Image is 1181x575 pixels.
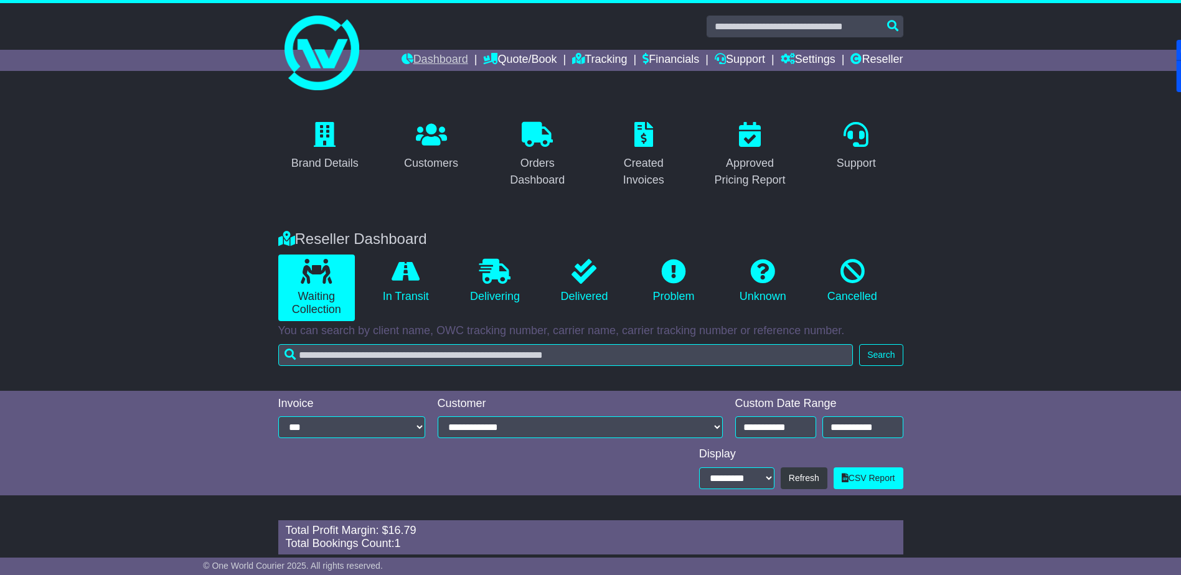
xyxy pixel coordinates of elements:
div: Orders Dashboard [499,155,576,189]
a: Approved Pricing Report [703,118,797,193]
a: Unknown [725,255,801,308]
a: Tracking [572,50,627,71]
div: Approved Pricing Report [711,155,789,189]
div: Display [699,447,903,461]
button: Refresh [781,467,827,489]
div: Customer [438,397,723,411]
a: Cancelled [814,255,890,308]
div: Brand Details [291,155,359,172]
a: Delivering [456,255,533,308]
div: Total Bookings Count: [286,537,896,551]
div: Custom Date Range [735,397,903,411]
a: Customers [396,118,466,176]
a: Financials [642,50,699,71]
div: Support [837,155,876,172]
a: Quote/Book [483,50,557,71]
a: Created Invoices [597,118,691,193]
span: 16.79 [388,524,416,536]
div: Invoice [278,397,425,411]
a: Orders Dashboard [491,118,585,193]
a: CSV Report [834,467,903,489]
div: Created Invoices [605,155,683,189]
a: Brand Details [283,118,367,176]
a: In Transit [367,255,444,308]
a: Support [715,50,765,71]
span: © One World Courier 2025. All rights reserved. [203,561,383,571]
div: Total Profit Margin: $ [286,524,896,538]
span: 1 [395,537,401,549]
a: Problem [635,255,712,308]
a: Delivered [546,255,623,308]
div: Reseller Dashboard [272,230,910,248]
div: Customers [404,155,458,172]
a: Waiting Collection [278,255,355,321]
a: Settings [781,50,835,71]
a: Dashboard [402,50,468,71]
a: Support [829,118,884,176]
p: You can search by client name, OWC tracking number, carrier name, carrier tracking number or refe... [278,324,903,338]
button: Search [859,344,903,366]
a: Reseller [850,50,903,71]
